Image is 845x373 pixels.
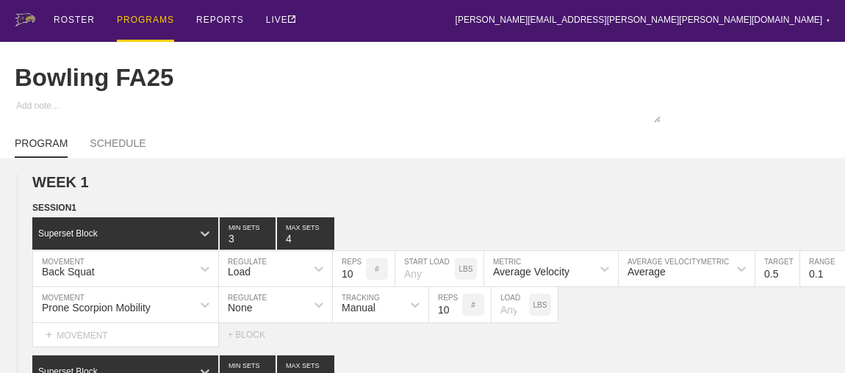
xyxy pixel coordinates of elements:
[32,174,89,190] span: WEEK 1
[772,303,845,373] iframe: Chat Widget
[628,266,666,278] div: Average
[493,266,569,278] div: Average Velocity
[277,217,334,250] input: None
[471,301,475,309] p: #
[492,287,529,322] input: Any
[15,13,35,26] img: logo
[375,265,379,273] p: #
[228,302,252,314] div: None
[342,302,375,314] div: Manual
[46,328,52,341] span: +
[228,266,251,278] div: Load
[395,251,455,286] input: Any
[228,330,279,340] div: + BLOCK
[533,301,547,309] p: LBS
[38,228,98,239] div: Superset Block
[32,323,219,347] div: MOVEMENT
[42,302,151,314] div: Prone Scorpion Mobility
[826,16,830,25] div: ▼
[459,265,473,273] p: LBS
[15,137,68,158] a: PROGRAM
[32,203,76,213] span: SESSION 1
[90,137,145,156] a: SCHEDULE
[42,266,95,278] div: Back Squat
